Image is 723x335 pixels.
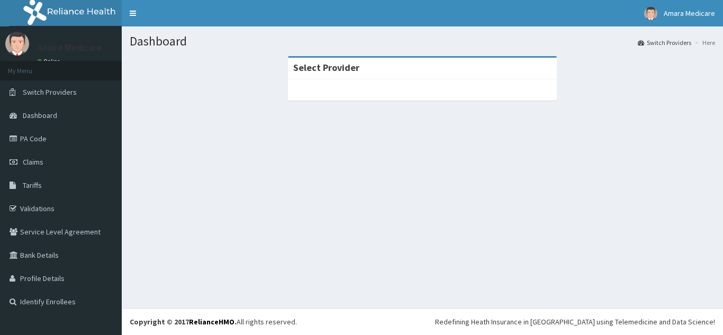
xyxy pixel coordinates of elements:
span: Amara Medicare [664,8,715,18]
a: Online [37,58,62,65]
a: Switch Providers [638,38,691,47]
a: RelianceHMO [189,317,234,327]
img: User Image [644,7,657,20]
li: Here [692,38,715,47]
strong: Copyright © 2017 . [130,317,237,327]
span: Claims [23,157,43,167]
div: Redefining Heath Insurance in [GEOGRAPHIC_DATA] using Telemedicine and Data Science! [435,316,715,327]
p: Amara Medicare [37,43,102,52]
footer: All rights reserved. [122,308,723,335]
span: Dashboard [23,111,57,120]
span: Tariffs [23,180,42,190]
h1: Dashboard [130,34,715,48]
span: Switch Providers [23,87,77,97]
img: User Image [5,32,29,56]
strong: Select Provider [293,61,359,74]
